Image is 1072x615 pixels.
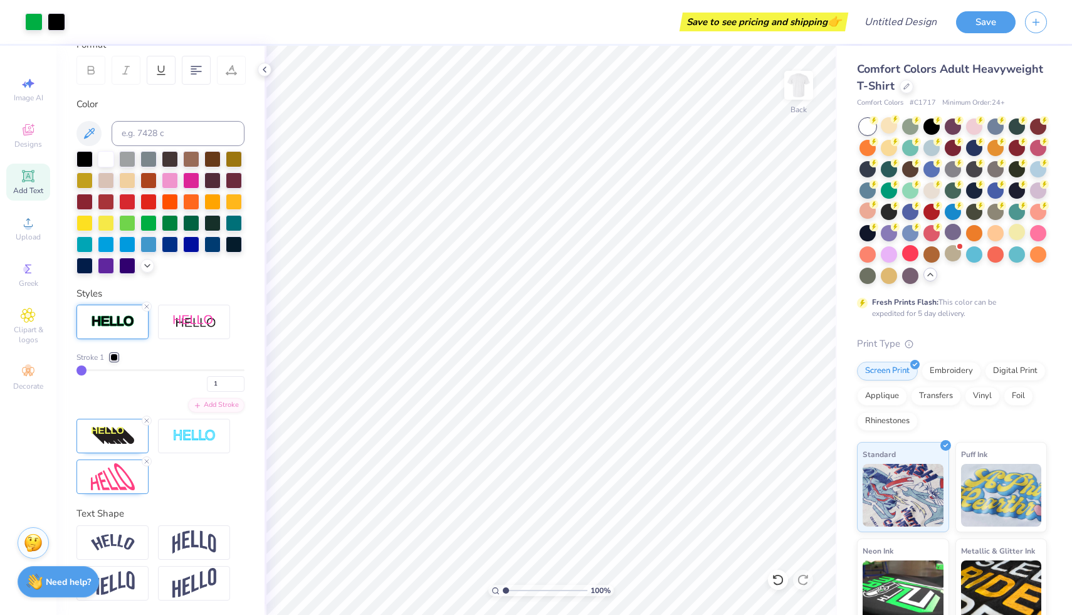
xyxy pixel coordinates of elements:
[91,571,135,596] img: Flag
[91,315,135,329] img: Stroke
[857,61,1043,93] span: Comfort Colors Adult Heavyweight T-Shirt
[46,576,91,588] strong: Need help?
[172,314,216,330] img: Shadow
[872,297,938,307] strong: Fresh Prints Flash:
[188,398,244,413] div: Add Stroke
[961,544,1035,557] span: Metallic & Glitter Ink
[786,73,811,98] img: Back
[872,297,1026,319] div: This color can be expedited for 5 day delivery.
[942,98,1005,108] span: Minimum Order: 24 +
[13,381,43,391] span: Decorate
[14,93,43,103] span: Image AI
[76,97,244,112] div: Color
[16,232,41,242] span: Upload
[91,534,135,551] img: Arc
[961,448,987,461] span: Puff Ink
[857,98,903,108] span: Comfort Colors
[956,11,1016,33] button: Save
[76,352,104,363] span: Stroke 1
[965,387,1000,406] div: Vinyl
[112,121,244,146] input: e.g. 7428 c
[961,464,1042,527] img: Puff Ink
[863,544,893,557] span: Neon Ink
[19,278,38,288] span: Greek
[1004,387,1033,406] div: Foil
[172,568,216,599] img: Rise
[857,362,918,381] div: Screen Print
[13,186,43,196] span: Add Text
[172,429,216,443] img: Negative Space
[591,585,611,596] span: 100 %
[6,325,50,345] span: Clipart & logos
[857,387,907,406] div: Applique
[14,139,42,149] span: Designs
[172,530,216,554] img: Arch
[863,448,896,461] span: Standard
[791,104,807,115] div: Back
[857,337,1047,351] div: Print Type
[910,98,936,108] span: # C1717
[91,463,135,490] img: Free Distort
[985,362,1046,381] div: Digital Print
[91,426,135,446] img: 3d Illusion
[828,14,841,29] span: 👉
[863,464,943,527] img: Standard
[911,387,961,406] div: Transfers
[857,412,918,431] div: Rhinestones
[922,362,981,381] div: Embroidery
[76,286,244,301] div: Styles
[854,9,947,34] input: Untitled Design
[76,507,244,521] div: Text Shape
[683,13,845,31] div: Save to see pricing and shipping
